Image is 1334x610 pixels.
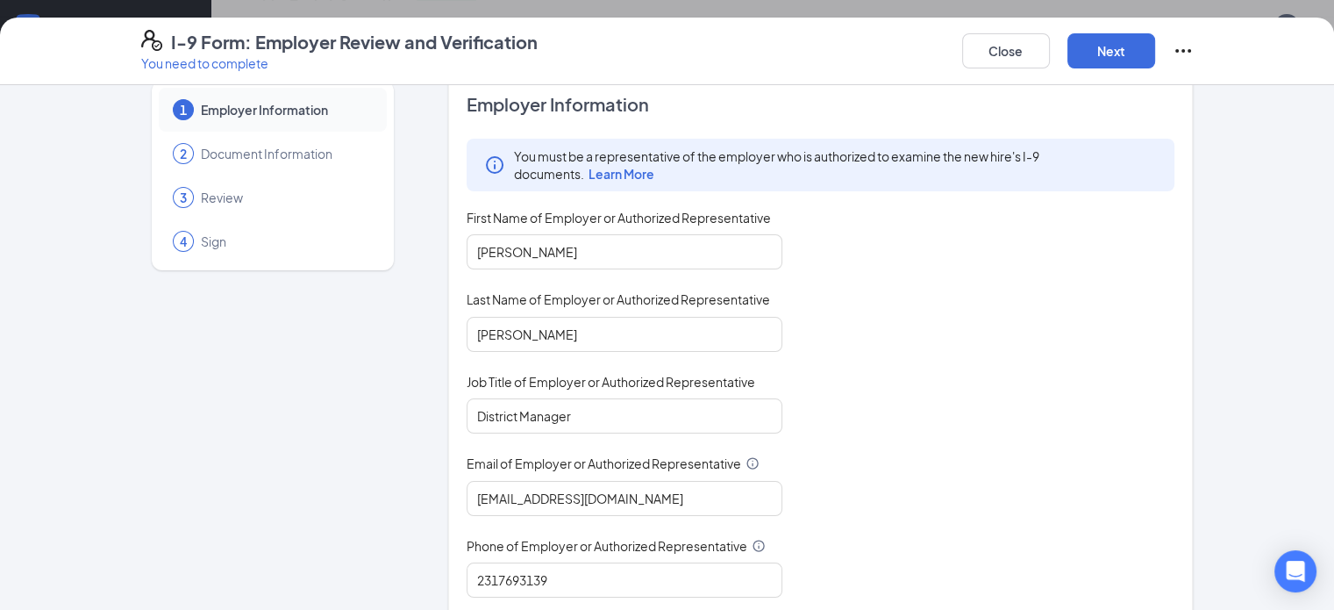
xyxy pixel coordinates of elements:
span: Email of Employer or Authorized Representative [467,455,741,472]
svg: FormI9EVerifyIcon [141,30,162,51]
span: Job Title of Employer or Authorized Representative [467,373,755,391]
p: You need to complete [141,54,538,72]
span: Document Information [201,145,369,162]
svg: Info [484,154,505,176]
span: Learn More [589,166,654,182]
span: Last Name of Employer or Authorized Representative [467,291,770,308]
input: Enter your last name [467,317,782,352]
span: Employer Information [201,101,369,118]
span: 1 [180,101,187,118]
input: 10 digits only, e.g. "1231231234" [467,563,782,598]
div: Open Intercom Messenger [1274,550,1316,592]
span: Phone of Employer or Authorized Representative [467,537,747,555]
span: Employer Information [467,92,1175,117]
span: 3 [180,189,187,206]
input: Enter your first name [467,234,782,269]
span: 2 [180,145,187,162]
button: Close [962,33,1050,68]
svg: Info [752,539,766,553]
input: Enter your email address [467,481,782,516]
svg: Ellipses [1173,40,1194,61]
span: Sign [201,233,369,250]
span: First Name of Employer or Authorized Representative [467,209,771,226]
span: You must be a representative of the employer who is authorized to examine the new hire's I-9 docu... [514,147,1158,183]
svg: Info [745,456,760,470]
button: Next [1067,33,1155,68]
span: Review [201,189,369,206]
a: Learn More [584,166,654,182]
input: Enter job title [467,398,782,434]
h4: I-9 Form: Employer Review and Verification [171,30,538,54]
span: 4 [180,233,187,250]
